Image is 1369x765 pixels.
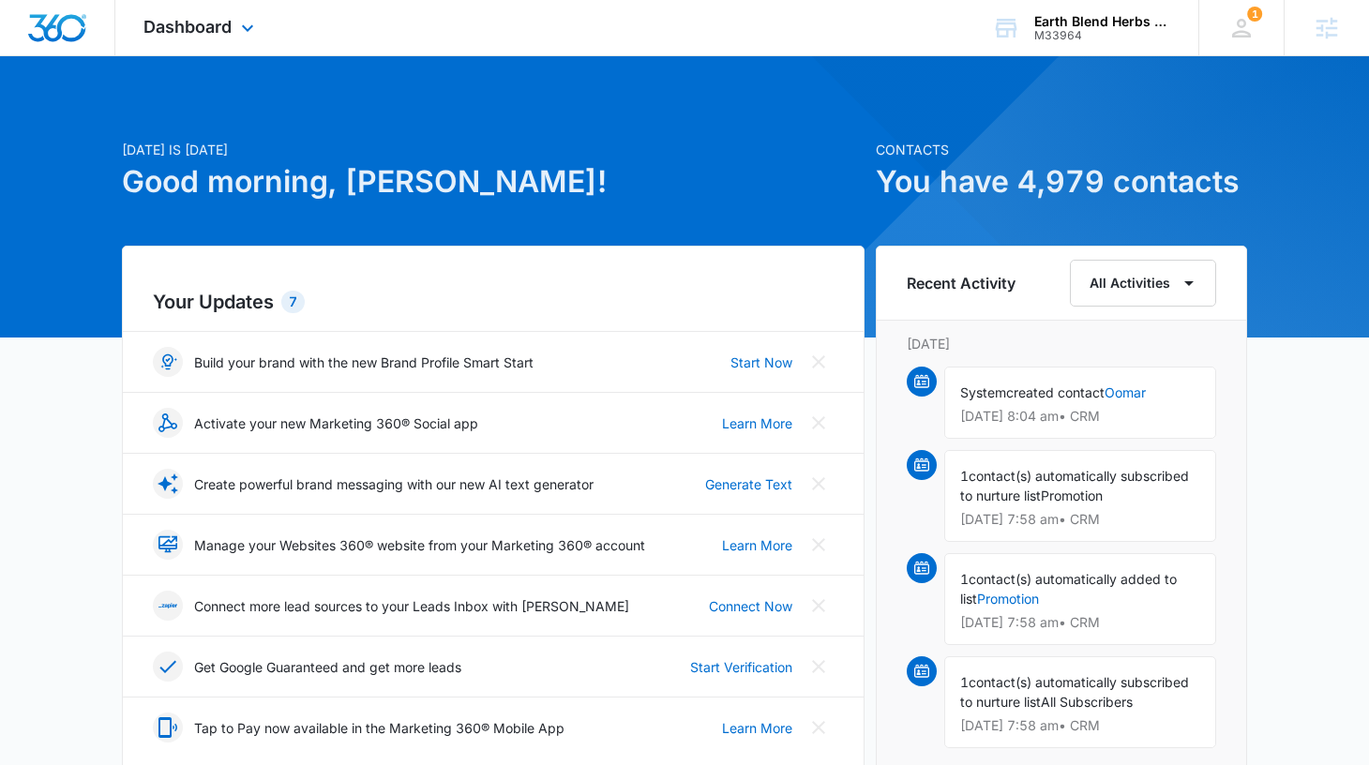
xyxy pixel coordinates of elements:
[1041,694,1133,710] span: All Subscribers
[977,591,1039,607] a: Promotion
[960,468,969,484] span: 1
[194,535,645,555] p: Manage your Websites 360® website from your Marketing 360® account
[804,530,834,560] button: Close
[143,17,232,37] span: Dashboard
[804,469,834,499] button: Close
[804,347,834,377] button: Close
[1041,487,1103,503] span: Promotion
[960,571,1177,607] span: contact(s) automatically added to list
[907,272,1015,294] h6: Recent Activity
[804,408,834,438] button: Close
[122,140,865,159] p: [DATE] is [DATE]
[1105,384,1146,400] a: Oomar
[690,657,792,677] a: Start Verification
[804,591,834,621] button: Close
[705,474,792,494] a: Generate Text
[960,384,1006,400] span: System
[122,159,865,204] h1: Good morning, [PERSON_NAME]!
[281,291,305,313] div: 7
[804,712,834,742] button: Close
[730,352,792,372] a: Start Now
[194,352,534,372] p: Build your brand with the new Brand Profile Smart Start
[1247,7,1262,22] span: 1
[876,159,1247,204] h1: You have 4,979 contacts
[194,413,478,433] p: Activate your new Marketing 360® Social app
[194,596,629,616] p: Connect more lead sources to your Leads Inbox with [PERSON_NAME]
[907,334,1216,353] p: [DATE]
[1247,7,1262,22] div: notifications count
[1006,384,1105,400] span: created contact
[1034,29,1171,42] div: account id
[876,140,1247,159] p: Contacts
[722,718,792,738] a: Learn More
[960,571,969,587] span: 1
[960,719,1200,732] p: [DATE] 7:58 am • CRM
[960,674,1189,710] span: contact(s) automatically subscribed to nurture list
[960,616,1200,629] p: [DATE] 7:58 am • CRM
[709,596,792,616] a: Connect Now
[153,288,834,316] h2: Your Updates
[960,513,1200,526] p: [DATE] 7:58 am • CRM
[804,652,834,682] button: Close
[1070,260,1216,307] button: All Activities
[194,657,461,677] p: Get Google Guaranteed and get more leads
[722,535,792,555] a: Learn More
[194,474,594,494] p: Create powerful brand messaging with our new AI text generator
[960,674,969,690] span: 1
[1034,14,1171,29] div: account name
[722,413,792,433] a: Learn More
[960,410,1200,423] p: [DATE] 8:04 am • CRM
[960,468,1189,503] span: contact(s) automatically subscribed to nurture list
[194,718,564,738] p: Tap to Pay now available in the Marketing 360® Mobile App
